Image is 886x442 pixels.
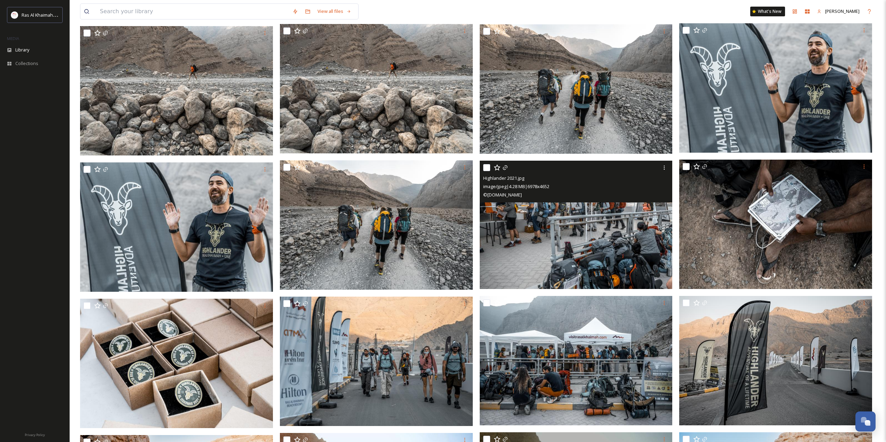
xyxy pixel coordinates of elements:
[480,24,674,154] img: Highlander 2021.jpg
[679,296,873,425] img: Highlander 2021.jpg
[679,23,873,153] img: Highlander 2021.jpg
[750,7,785,16] a: What's New
[483,183,549,190] span: image/jpeg | 4.28 MB | 6978 x 4652
[25,430,45,439] a: Privacy Policy
[280,297,474,426] img: Highlander 2021.jpg
[483,175,524,181] span: Highlander 2021.jpg
[80,26,274,155] img: Highlander 2021.jpg
[15,60,38,67] span: Collections
[480,161,673,289] img: Highlander 2021.jpg
[825,8,860,14] span: [PERSON_NAME]
[22,11,120,18] span: Ras Al Khaimah Tourism Development Authority
[855,411,876,432] button: Open Chat
[314,5,355,18] a: View all files
[11,11,18,18] img: Logo_RAKTDA_RGB-01.png
[80,162,274,292] img: Highlander 2021.jpg
[280,24,474,153] img: Highlander 2021.jpg
[480,296,674,425] img: Highlander 2021.jpg
[679,160,873,289] img: Highlander 2021.jpg
[15,47,29,53] span: Library
[814,5,863,18] a: [PERSON_NAME]
[7,36,19,41] span: MEDIA
[280,160,474,290] img: Highlander 2021.jpg
[25,433,45,437] span: Privacy Policy
[80,299,274,428] img: Highlander 2021.jpg
[483,192,522,198] span: © [DOMAIN_NAME]
[96,4,289,19] input: Search your library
